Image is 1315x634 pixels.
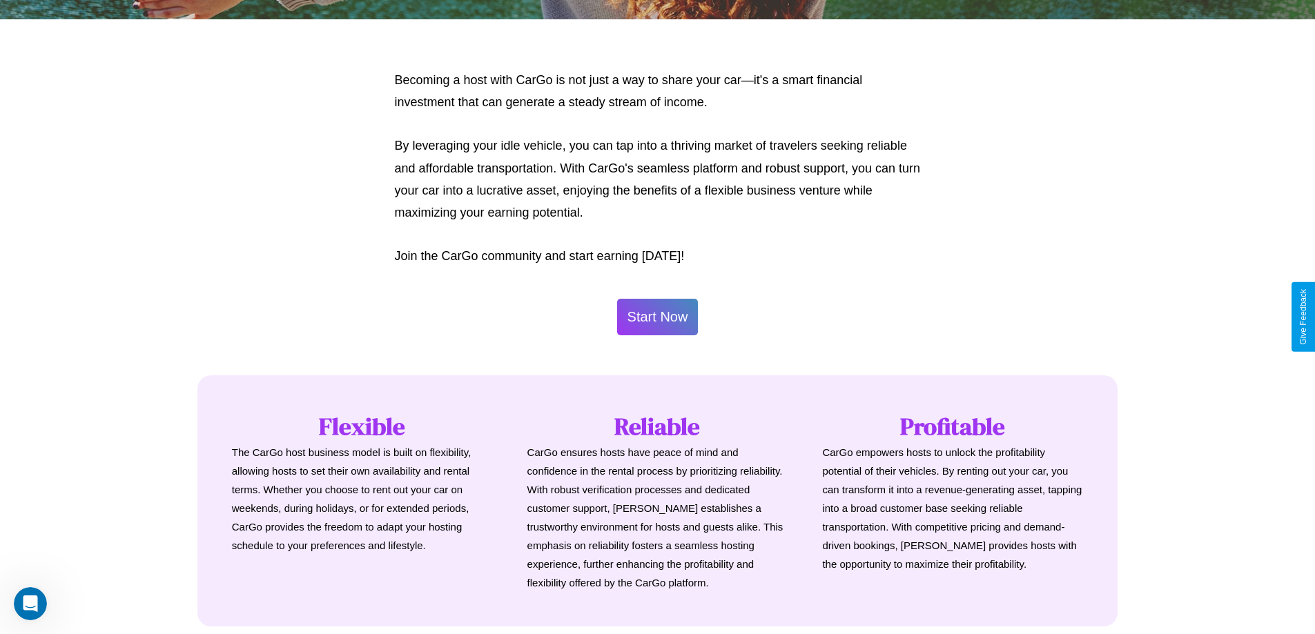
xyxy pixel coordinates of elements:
button: Start Now [617,299,699,335]
p: CarGo ensures hosts have peace of mind and confidence in the rental process by prioritizing relia... [527,443,788,592]
div: Give Feedback [1298,289,1308,345]
p: CarGo empowers hosts to unlock the profitability potential of their vehicles. By renting out your... [822,443,1083,573]
p: The CarGo host business model is built on flexibility, allowing hosts to set their own availabili... [232,443,493,555]
p: Becoming a host with CarGo is not just a way to share your car—it's a smart financial investment ... [395,69,921,114]
h1: Profitable [822,410,1083,443]
p: Join the CarGo community and start earning [DATE]! [395,245,921,267]
p: By leveraging your idle vehicle, you can tap into a thriving market of travelers seeking reliable... [395,135,921,224]
h1: Flexible [232,410,493,443]
h1: Reliable [527,410,788,443]
iframe: Intercom live chat [14,587,47,620]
